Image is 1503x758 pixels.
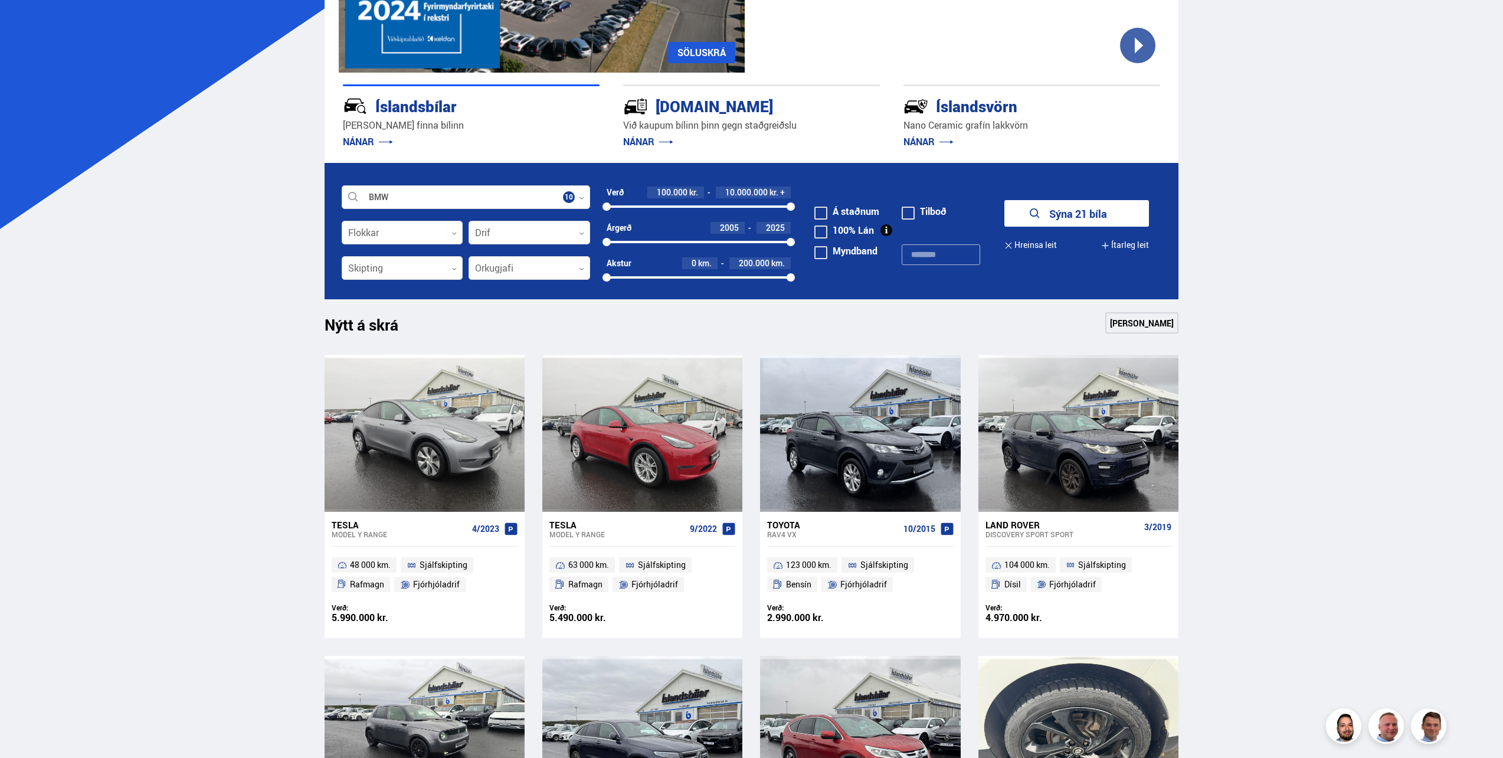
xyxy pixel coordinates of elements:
[780,188,785,197] span: +
[332,603,425,612] div: Verð:
[413,577,460,592] span: Fjórhjóladrif
[689,188,698,197] span: kr.
[607,223,631,233] div: Árgerð
[1049,577,1096,592] span: Fjórhjóladrif
[9,5,45,40] button: Opna LiveChat spjallviðmót
[767,603,860,612] div: Verð:
[1370,710,1406,746] img: siFngHWaQ9KaOqBr.png
[420,558,467,572] span: Sjálfskipting
[690,524,717,534] span: 9/2022
[623,119,880,132] p: Við kaupum bílinn þinn gegn staðgreiðslu
[332,530,467,538] div: Model Y RANGE
[1144,522,1171,532] span: 3/2019
[623,95,838,116] div: [DOMAIN_NAME]
[771,259,785,268] span: km.
[786,577,811,592] span: Bensín
[720,222,739,233] span: 2005
[814,207,879,216] label: Á staðnum
[549,520,685,530] div: Tesla
[698,259,712,268] span: km.
[568,558,609,572] span: 63 000 km.
[607,188,624,197] div: Verð
[814,246,877,256] label: Myndband
[985,613,1079,623] div: 4.970.000 kr.
[1078,558,1126,572] span: Sjálfskipting
[1004,558,1050,572] span: 104 000 km.
[985,520,1139,530] div: Land Rover
[542,512,742,638] a: Tesla Model Y RANGE 9/2022 63 000 km. Sjálfskipting Rafmagn Fjórhjóladrif Verð: 5.490.000 kr.
[1004,200,1149,227] button: Sýna 21 bíla
[657,187,687,198] span: 100.000
[1101,232,1149,259] button: Ítarleg leit
[623,135,673,148] a: NÁNAR
[343,135,393,148] a: NÁNAR
[903,135,954,148] a: NÁNAR
[332,613,425,623] div: 5.990.000 kr.
[767,613,860,623] div: 2.990.000 kr.
[549,530,685,538] div: Model Y RANGE
[1413,710,1448,746] img: FbJEzSuNWCJXmdc-.webp
[814,226,874,235] label: 100% Lán
[860,558,908,572] span: Sjálfskipting
[985,603,1079,612] div: Verð:
[985,530,1139,538] div: Discovery Sport SPORT
[472,524,499,534] span: 4/2023
[623,94,648,119] img: tr5P-W3DuiFaO7aO.svg
[668,42,735,63] a: SÖLUSKRÁ
[549,603,643,612] div: Verð:
[769,188,778,197] span: kr.
[631,577,678,592] span: Fjórhjóladrif
[568,577,602,592] span: Rafmagn
[767,530,898,538] div: RAV4 VX
[325,316,419,341] h1: Nýtt á skrá
[978,512,1178,638] a: Land Rover Discovery Sport SPORT 3/2019 104 000 km. Sjálfskipting Dísil Fjórhjóladrif Verð: 4.970...
[1105,312,1178,334] a: [PERSON_NAME]
[766,222,785,233] span: 2025
[350,558,391,572] span: 48 000 km.
[343,95,558,116] div: Íslandsbílar
[343,94,368,119] img: JRvxyua_JYH6wB4c.svg
[1004,577,1021,592] span: Dísil
[350,577,384,592] span: Rafmagn
[607,259,631,268] div: Akstur
[903,95,1118,116] div: Íslandsvörn
[1328,710,1363,746] img: nhp88E3Fdnt1Opn2.png
[903,119,1160,132] p: Nano Ceramic grafín lakkvörn
[903,524,935,534] span: 10/2015
[332,520,467,530] div: Tesla
[903,94,928,119] img: -Svtn6bYgwAsiwNX.svg
[840,577,887,592] span: Fjórhjóladrif
[760,512,960,638] a: Toyota RAV4 VX 10/2015 123 000 km. Sjálfskipting Bensín Fjórhjóladrif Verð: 2.990.000 kr.
[786,558,831,572] span: 123 000 km.
[1004,232,1057,259] button: Hreinsa leit
[725,187,768,198] span: 10.000.000
[902,207,947,216] label: Tilboð
[549,613,643,623] div: 5.490.000 kr.
[767,520,898,530] div: Toyota
[343,119,600,132] p: [PERSON_NAME] finna bílinn
[638,558,686,572] span: Sjálfskipting
[692,257,696,269] span: 0
[325,512,525,638] a: Tesla Model Y RANGE 4/2023 48 000 km. Sjálfskipting Rafmagn Fjórhjóladrif Verð: 5.990.000 kr.
[739,257,769,269] span: 200.000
